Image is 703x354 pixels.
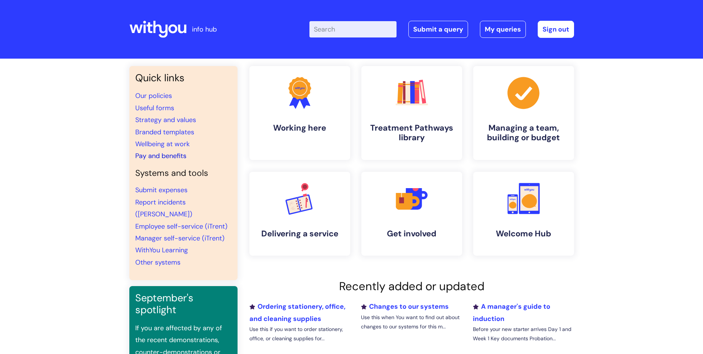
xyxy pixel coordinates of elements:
a: Changes to our systems [361,302,449,311]
h4: Delivering a service [255,229,344,239]
a: Strategy and values [135,115,196,124]
h4: Get involved [367,229,456,239]
p: Use this if you want to order stationery, office, or cleaning supplies for... [249,325,350,343]
a: Manager self-service (iTrent) [135,234,225,243]
h4: Systems and tools [135,168,232,178]
a: A manager's guide to induction [473,302,550,323]
a: Managing a team, building or budget [473,66,574,160]
a: Welcome Hub [473,172,574,256]
a: Pay and benefits [135,151,186,160]
p: Before your new starter arrives Day 1 and Week 1 Key documents Probation... [473,325,574,343]
h4: Treatment Pathways library [367,123,456,143]
a: Branded templates [135,128,194,137]
p: info hub [192,23,217,35]
a: Ordering stationery, office, and cleaning supplies [249,302,345,323]
a: Working here [249,66,350,160]
p: Use this when You want to find out about changes to our systems for this m... [361,313,462,331]
div: | - [309,21,574,38]
a: Get involved [361,172,462,256]
h3: September's spotlight [135,292,232,316]
h4: Welcome Hub [479,229,568,239]
a: Other systems [135,258,180,267]
h4: Managing a team, building or budget [479,123,568,143]
a: WithYou Learning [135,246,188,255]
a: Submit expenses [135,186,188,194]
h4: Working here [255,123,344,133]
h2: Recently added or updated [249,279,574,293]
a: Treatment Pathways library [361,66,462,160]
a: Report incidents ([PERSON_NAME]) [135,198,192,219]
a: Employee self-service (iTrent) [135,222,228,231]
a: Submit a query [408,21,468,38]
h3: Quick links [135,72,232,84]
a: Our policies [135,91,172,100]
a: Sign out [538,21,574,38]
a: Useful forms [135,104,174,112]
a: Wellbeing at work [135,140,190,148]
input: Search [309,21,397,37]
a: My queries [480,21,526,38]
a: Delivering a service [249,172,350,256]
